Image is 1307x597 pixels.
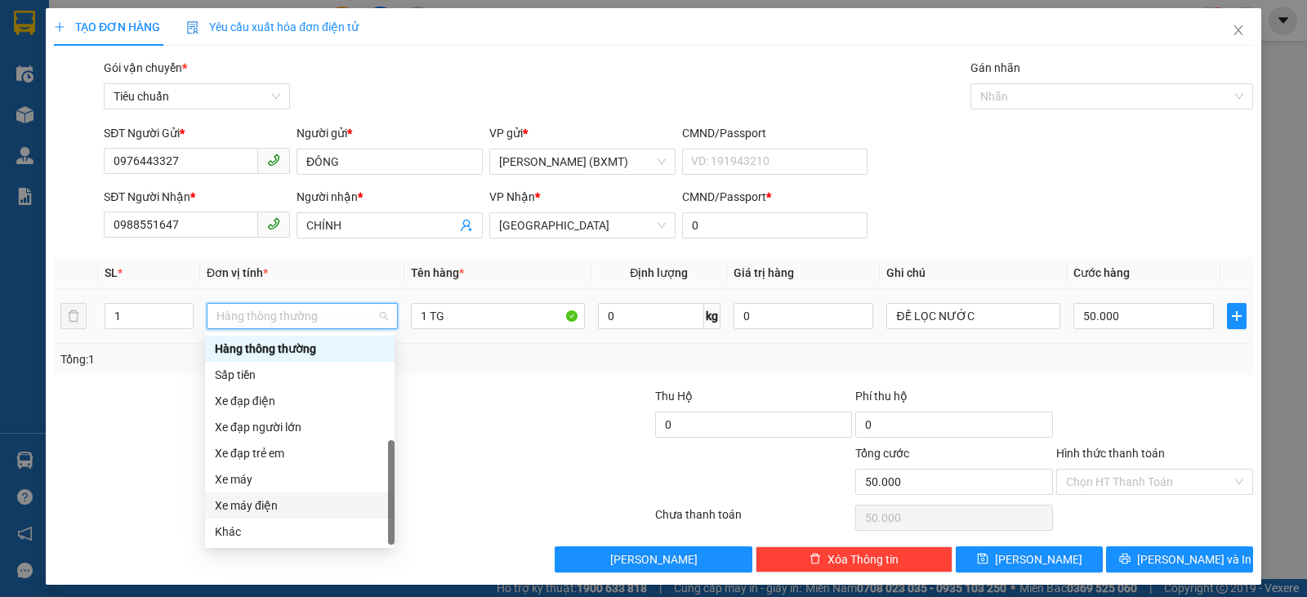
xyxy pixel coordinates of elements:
div: Chưa thanh toán [653,506,854,534]
button: Close [1216,8,1261,54]
button: plus [1227,303,1247,329]
div: 0933892569 [156,70,322,93]
span: Nhận: [156,14,195,31]
div: SĐT Người Nhận [104,188,290,206]
div: LUẬT [14,70,145,90]
div: Xe đạp trẻ em [205,440,395,466]
span: Cước hàng [1073,266,1130,279]
button: deleteXóa Thông tin [756,546,952,572]
span: phone [267,217,280,230]
div: Xe đạp điện [215,392,385,410]
span: delete [810,553,821,566]
span: Tên hàng [411,266,464,279]
span: Đơn vị tính [207,266,268,279]
span: phone [267,154,280,167]
div: CMND/Passport [682,124,868,142]
input: 0 [734,303,873,329]
span: Tổng cước [855,447,909,460]
span: Thu Hộ [655,390,693,403]
span: Tiêu chuẩn [114,84,280,109]
label: Gán nhãn [970,61,1020,74]
button: printer[PERSON_NAME] và In [1106,546,1253,572]
button: delete [60,303,87,329]
span: [PERSON_NAME] [995,550,1082,568]
div: DŨNG [156,51,322,70]
span: Yêu cầu xuất hóa đơn điện tử [186,20,359,33]
span: TẠO ĐƠN HÀNG [54,20,160,33]
div: Phí thu hộ [855,387,1052,412]
div: Người nhận [297,188,483,206]
div: CMND/Passport [682,188,868,206]
div: Xe đạp trẻ em [215,444,385,462]
div: Khác [215,523,385,541]
div: Xe đạp người lớn [205,414,395,440]
button: [PERSON_NAME] [555,546,752,572]
div: Sấp tiền [205,362,395,388]
span: user-add [460,219,473,232]
input: VD: Bàn, Ghế [411,303,585,329]
span: kg [704,303,720,329]
span: Hồ Chí Minh (BXMT) [499,149,666,174]
span: SL [105,266,118,279]
label: Hình thức thanh toán [1056,447,1165,460]
div: [PERSON_NAME] (BXMT) [14,14,145,70]
span: Gửi: [14,14,39,31]
div: Người gửi [297,124,483,142]
div: 0 [156,93,322,113]
div: Hàng thông thường [215,340,385,358]
div: Xe đạp người lớn [215,418,385,436]
span: printer [1119,553,1131,566]
div: Tổng: 1 [60,350,506,368]
div: Xe đạp điện [205,388,395,414]
div: 0987278747 [14,90,145,113]
div: Xe máy điện [205,492,395,519]
span: Tuy Hòa [499,213,666,238]
span: Xóa Thông tin [827,550,899,568]
span: Gói vận chuyển [104,61,187,74]
div: Xe máy [215,470,385,488]
div: Hàng thông thường [205,336,395,362]
span: plus [1228,310,1246,323]
div: Khác [205,519,395,545]
div: Xe máy [205,466,395,492]
div: Xe máy điện [215,497,385,515]
div: VP gửi [489,124,676,142]
span: Giá trị hàng [734,266,794,279]
span: Định lượng [630,266,688,279]
input: Ghi Chú [886,303,1060,329]
span: [PERSON_NAME] [610,550,698,568]
div: SĐT Người Gửi [104,124,290,142]
span: save [977,553,988,566]
th: Ghi chú [880,257,1067,289]
span: [PERSON_NAME] và In [1137,550,1251,568]
button: save[PERSON_NAME] [956,546,1103,572]
img: icon [186,21,199,34]
span: plus [54,21,65,33]
span: Hàng thông thường [216,304,388,328]
div: Sấp tiền [215,366,385,384]
span: close [1232,24,1245,37]
span: VP Nhận [489,190,535,203]
div: [GEOGRAPHIC_DATA] [156,14,322,51]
